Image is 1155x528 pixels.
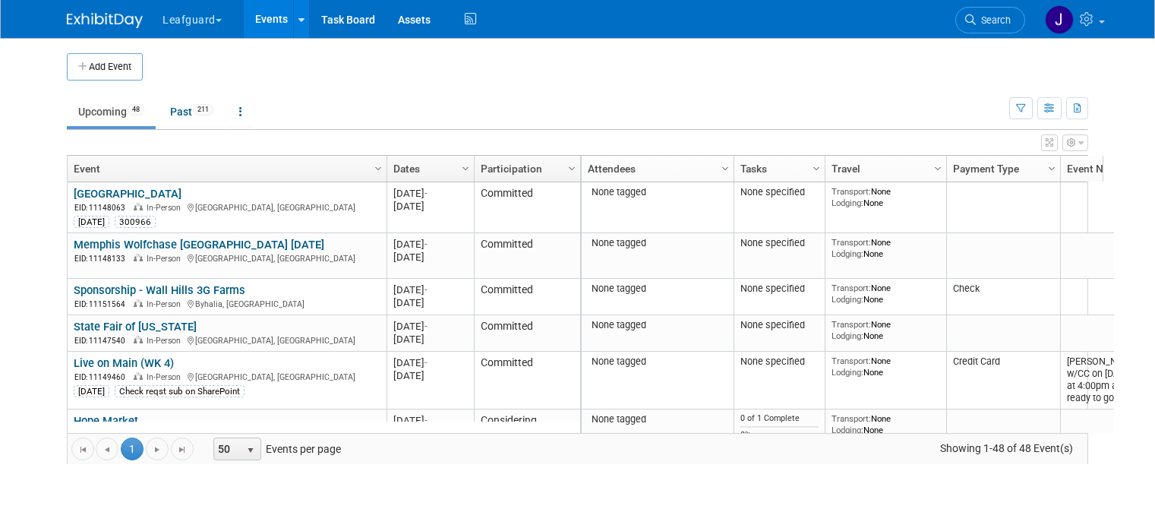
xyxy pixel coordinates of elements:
[146,438,169,460] a: Go to the next page
[740,413,819,424] div: 0 of 1 Complete
[740,430,819,441] div: 0%
[832,186,871,197] span: Transport:
[147,336,185,346] span: In-Person
[930,156,947,179] a: Column Settings
[832,156,936,182] a: Travel
[832,367,863,378] span: Lodging:
[134,299,143,307] img: In-Person Event
[115,385,245,397] div: Check reqst sub on SharePoint
[566,163,578,175] span: Column Settings
[121,438,144,460] span: 1
[159,97,225,126] a: Past211
[926,438,1087,459] span: Showing 1-48 of 48 Event(s)
[832,283,871,293] span: Transport:
[832,319,871,330] span: Transport:
[393,296,467,309] div: [DATE]
[832,319,941,341] div: None None
[832,198,863,208] span: Lodging:
[1046,163,1058,175] span: Column Settings
[74,373,131,381] span: EID: 11149460
[96,438,118,460] a: Go to the previous page
[832,248,863,259] span: Lodging:
[245,444,257,457] span: select
[1045,5,1074,34] img: Jonathan Zargo
[740,156,815,182] a: Tasks
[393,187,467,200] div: [DATE]
[74,187,181,201] a: [GEOGRAPHIC_DATA]
[74,337,131,345] span: EID: 11147540
[424,284,428,296] span: -
[588,356,728,368] div: None tagged
[740,186,819,198] div: None specified
[832,294,863,305] span: Lodging:
[459,163,472,175] span: Column Settings
[67,53,143,81] button: Add Event
[74,356,174,370] a: Live on Main (WK 4)
[740,356,819,368] div: None specified
[424,188,428,199] span: -
[832,425,863,435] span: Lodging:
[115,216,156,228] div: 300966
[74,283,245,297] a: Sponsorship - Wall Hills 3G Farms
[147,372,185,382] span: In-Person
[147,299,185,309] span: In-Person
[1044,156,1061,179] a: Column Settings
[67,97,156,126] a: Upcoming48
[832,237,871,248] span: Transport:
[474,409,580,460] td: Considering
[588,186,728,198] div: None tagged
[77,444,89,456] span: Go to the first page
[832,283,941,305] div: None None
[74,320,197,334] a: State Fair of [US_STATE]
[424,415,428,426] span: -
[474,182,580,233] td: Committed
[474,233,580,279] td: Committed
[564,156,581,179] a: Column Settings
[393,200,467,213] div: [DATE]
[147,203,185,213] span: In-Person
[71,438,94,460] a: Go to the first page
[393,320,467,333] div: [DATE]
[193,104,213,115] span: 211
[740,283,819,295] div: None specified
[74,414,138,428] a: Hope Market
[946,279,1060,315] td: Check
[393,238,467,251] div: [DATE]
[946,352,1060,409] td: Credit Card
[424,357,428,368] span: -
[74,385,109,397] div: [DATE]
[67,13,143,28] img: ExhibitDay
[474,315,580,352] td: Committed
[372,163,384,175] span: Column Settings
[932,163,944,175] span: Column Settings
[393,414,467,427] div: [DATE]
[74,204,131,212] span: EID: 11148063
[740,319,819,331] div: None specified
[718,156,734,179] a: Column Settings
[809,156,825,179] a: Column Settings
[147,254,185,264] span: In-Person
[74,201,380,213] div: [GEOGRAPHIC_DATA], [GEOGRAPHIC_DATA]
[134,203,143,210] img: In-Person Event
[588,283,728,295] div: None tagged
[393,156,464,182] a: Dates
[393,333,467,346] div: [DATE]
[832,356,871,366] span: Transport:
[588,156,724,182] a: Attendees
[953,156,1050,182] a: Payment Type
[74,216,109,228] div: [DATE]
[458,156,475,179] a: Column Settings
[976,14,1011,26] span: Search
[393,251,467,264] div: [DATE]
[481,156,570,182] a: Participation
[176,444,188,456] span: Go to the last page
[832,413,871,424] span: Transport:
[832,356,941,378] div: None None
[371,156,387,179] a: Column Settings
[134,336,143,343] img: In-Person Event
[214,438,240,460] span: 50
[832,186,941,208] div: None None
[194,438,356,460] span: Events per page
[134,372,143,380] img: In-Person Event
[74,255,131,263] span: EID: 11148133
